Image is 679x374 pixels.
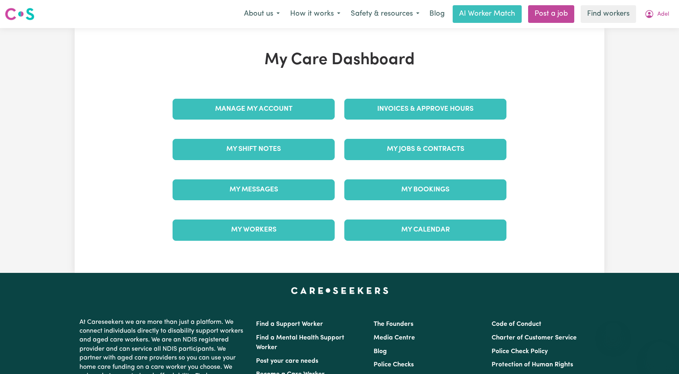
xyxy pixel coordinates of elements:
a: Find a Support Worker [256,321,323,327]
a: AI Worker Match [453,5,522,23]
a: Protection of Human Rights [492,362,573,368]
a: Blog [425,5,449,23]
span: Adel [657,10,669,19]
a: Blog [374,348,387,355]
a: Post a job [528,5,574,23]
img: Careseekers logo [5,7,35,21]
button: How it works [285,6,346,22]
a: Post your care needs [256,358,318,364]
button: My Account [639,6,674,22]
a: My Shift Notes [173,139,335,160]
button: Safety & resources [346,6,425,22]
a: Code of Conduct [492,321,541,327]
a: Find a Mental Health Support Worker [256,335,344,351]
h1: My Care Dashboard [168,51,511,70]
a: My Calendar [344,220,506,240]
iframe: Button to launch messaging window [647,342,673,368]
a: Careseekers logo [5,5,35,23]
a: Charter of Customer Service [492,335,577,341]
a: My Messages [173,179,335,200]
a: The Founders [374,321,413,327]
a: Find workers [581,5,636,23]
a: My Jobs & Contracts [344,139,506,160]
a: Invoices & Approve Hours [344,99,506,120]
a: Manage My Account [173,99,335,120]
a: Police Check Policy [492,348,548,355]
a: My Workers [173,220,335,240]
a: Media Centre [374,335,415,341]
a: My Bookings [344,179,506,200]
a: Careseekers home page [291,287,388,294]
button: About us [239,6,285,22]
iframe: Close message [605,323,621,339]
a: Police Checks [374,362,414,368]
